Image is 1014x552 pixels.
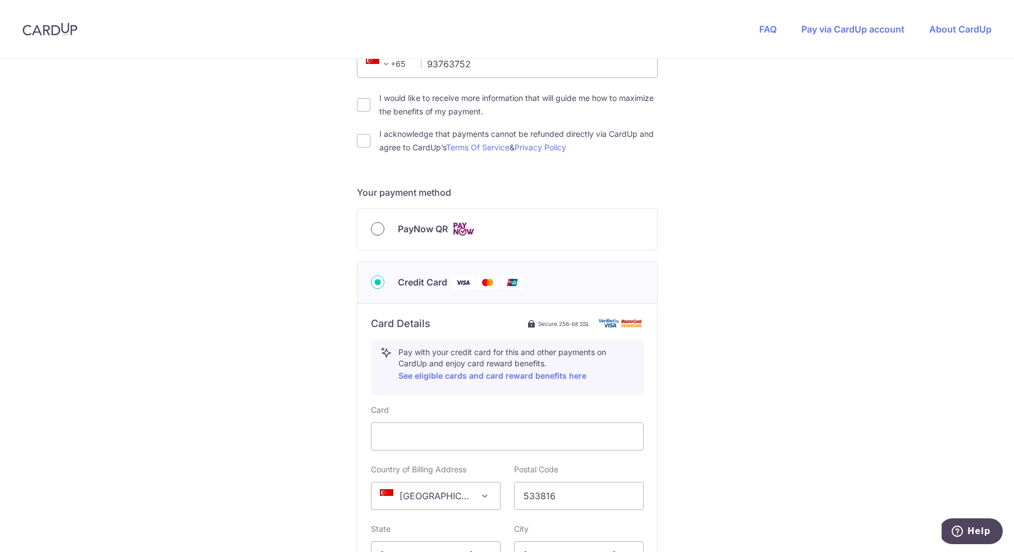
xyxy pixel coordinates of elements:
a: Privacy Policy [515,142,566,152]
img: Mastercard [476,275,499,289]
input: Example 123456 [514,482,644,510]
a: Terms Of Service [446,142,510,152]
a: Pay via CardUp account [801,24,905,35]
label: Postal Code [514,464,558,475]
label: Country of Billing Address [371,464,466,475]
span: PayNow QR [398,222,448,236]
label: I would like to receive more information that will guide me how to maximize the benefits of my pa... [379,91,658,118]
img: Visa [452,275,474,289]
span: Singapore [371,482,500,509]
label: I acknowledge that payments cannot be refunded directly via CardUp and agree to CardUp’s & [379,127,658,154]
img: CardUp [22,22,77,36]
label: City [514,523,529,535]
iframe: Secure card payment input frame [380,430,634,443]
a: See eligible cards and card reward benefits here [398,371,586,380]
a: About CardUp [929,24,992,35]
span: Singapore [371,482,501,510]
span: Credit Card [398,275,447,289]
h6: Card Details [371,317,430,330]
div: PayNow QR Cards logo [371,222,644,236]
img: Union Pay [501,275,524,289]
h5: Your payment method [357,186,658,199]
span: +65 [363,57,413,71]
img: Cards logo [452,222,475,236]
div: Credit Card Visa Mastercard Union Pay [371,275,644,289]
p: Pay with your credit card for this and other payments on CardUp and enjoy card reward benefits. [398,347,634,383]
a: FAQ [759,24,777,35]
span: Secure 256-bit SSL [538,319,590,328]
label: Card [371,404,389,416]
label: State [371,523,391,535]
img: card secure [599,319,644,328]
span: +65 [366,57,393,71]
iframe: Opens a widget where you can find more information [942,518,1003,546]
